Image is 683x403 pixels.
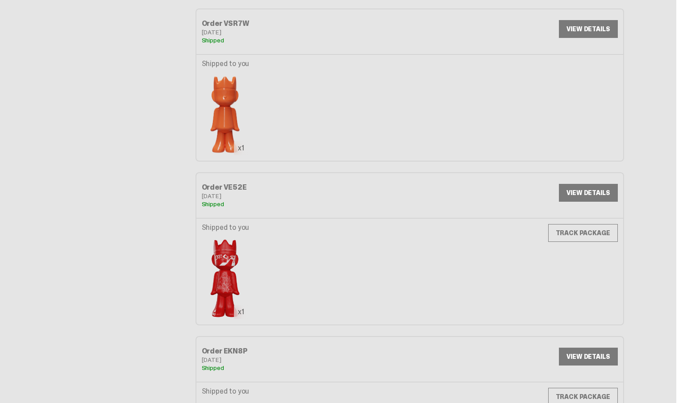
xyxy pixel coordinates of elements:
div: [DATE] [202,193,410,199]
div: Shipped [202,37,410,43]
div: Order VSR7W [202,20,410,27]
div: Shipped [202,365,410,371]
div: [DATE] [202,29,410,35]
p: Shipped to you [202,388,250,395]
a: VIEW DETAILS [559,348,617,366]
p: Shipped to you [202,224,250,231]
div: x1 [234,305,248,319]
a: TRACK PACKAGE [548,224,618,242]
a: VIEW DETAILS [559,20,617,38]
div: Shipped [202,201,410,207]
div: Order VE52E [202,184,410,191]
div: [DATE] [202,357,410,363]
div: Order EKN8P [202,348,410,355]
p: Shipped to you [202,60,250,67]
a: VIEW DETAILS [559,184,617,202]
div: x1 [234,141,248,155]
